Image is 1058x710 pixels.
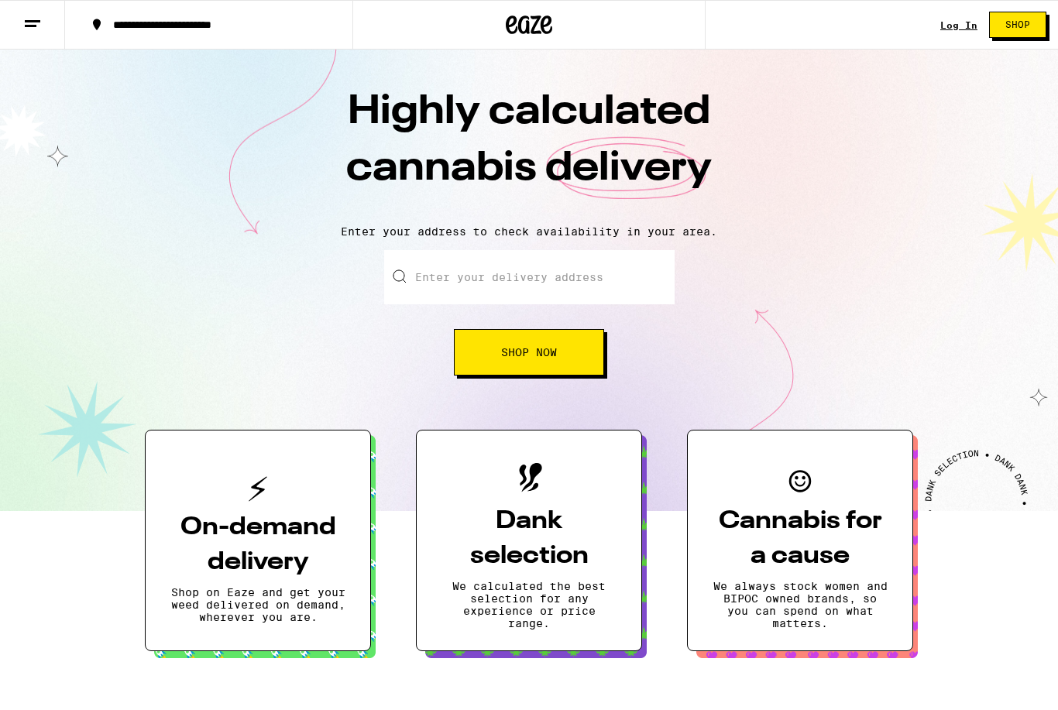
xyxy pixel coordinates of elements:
button: Shop [989,12,1046,38]
button: On-demand deliveryShop on Eaze and get your weed delivered on demand, wherever you are. [145,430,371,651]
span: Shop [1005,20,1030,29]
h3: On-demand delivery [170,510,345,580]
input: Enter your delivery address [384,250,675,304]
h3: Dank selection [441,504,617,574]
p: We always stock women and BIPOC owned brands, so you can spend on what matters. [713,580,888,629]
span: Shop Now [501,347,557,358]
p: Enter your address to check availability in your area. [15,225,1043,238]
p: Shop on Eaze and get your weed delivered on demand, wherever you are. [170,586,345,623]
button: Shop Now [454,329,604,376]
a: Shop [977,12,1058,38]
a: Log In [940,20,977,30]
h1: Highly calculated cannabis delivery [258,84,800,213]
p: We calculated the best selection for any experience or price range. [441,580,617,629]
button: Cannabis for a causeWe always stock women and BIPOC owned brands, so you can spend on what matters. [687,430,913,651]
button: Dank selectionWe calculated the best selection for any experience or price range. [416,430,642,651]
h3: Cannabis for a cause [713,504,888,574]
